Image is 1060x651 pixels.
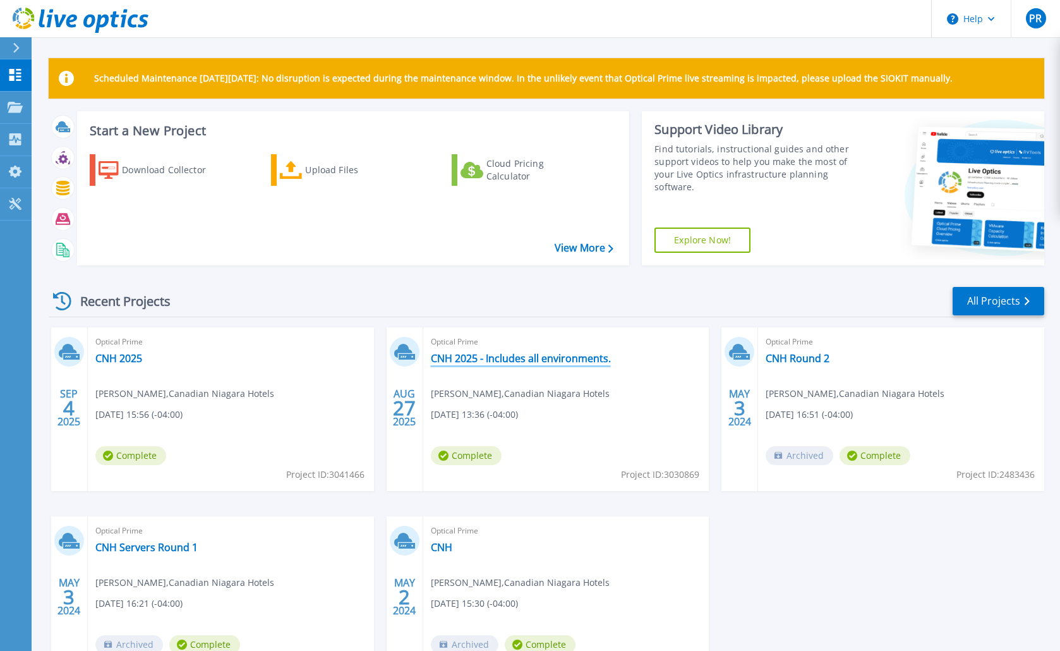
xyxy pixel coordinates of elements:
[49,286,188,317] div: Recent Projects
[90,154,231,186] a: Download Collector
[431,576,610,590] span: [PERSON_NAME] , Canadian Niagara Hotels
[555,242,613,254] a: View More
[90,124,613,138] h3: Start a New Project
[95,408,183,422] span: [DATE] 15:56 (-04:00)
[392,385,416,431] div: AUG 2025
[766,387,944,401] span: [PERSON_NAME] , Canadian Niagara Hotels
[393,403,416,413] span: 27
[766,335,1037,349] span: Optical Prime
[621,468,699,482] span: Project ID: 3030869
[452,154,593,186] a: Cloud Pricing Calculator
[766,352,829,365] a: CNH Round 2
[94,73,953,83] p: Scheduled Maintenance [DATE][DATE]: No disruption is expected during the maintenance window. In t...
[431,524,702,538] span: Optical Prime
[63,403,75,413] span: 4
[654,228,750,253] a: Explore Now!
[1029,13,1042,23] span: PR
[57,574,81,620] div: MAY 2024
[95,352,142,365] a: CNH 2025
[956,468,1035,482] span: Project ID: 2483436
[95,597,183,611] span: [DATE] 16:21 (-04:00)
[95,576,274,590] span: [PERSON_NAME] , Canadian Niagara Hotels
[431,446,502,465] span: Complete
[486,157,587,183] div: Cloud Pricing Calculator
[431,352,611,365] a: CNH 2025 - Includes all environments.
[95,387,274,401] span: [PERSON_NAME] , Canadian Niagara Hotels
[122,157,223,183] div: Download Collector
[95,541,198,554] a: CNH Servers Round 1
[305,157,406,183] div: Upload Files
[95,524,366,538] span: Optical Prime
[286,468,364,482] span: Project ID: 3041466
[654,121,858,138] div: Support Video Library
[57,385,81,431] div: SEP 2025
[840,446,910,465] span: Complete
[953,287,1044,315] a: All Projects
[431,408,518,422] span: [DATE] 13:36 (-04:00)
[271,154,412,186] a: Upload Files
[95,446,166,465] span: Complete
[431,387,610,401] span: [PERSON_NAME] , Canadian Niagara Hotels
[766,446,833,465] span: Archived
[734,403,745,413] span: 3
[95,335,366,349] span: Optical Prime
[431,335,702,349] span: Optical Prime
[399,592,410,602] span: 2
[431,541,452,554] a: CNH
[728,385,752,431] div: MAY 2024
[766,408,853,422] span: [DATE] 16:51 (-04:00)
[63,592,75,602] span: 3
[654,143,858,193] div: Find tutorials, instructional guides and other support videos to help you make the most of your L...
[392,574,416,620] div: MAY 2024
[431,597,518,611] span: [DATE] 15:30 (-04:00)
